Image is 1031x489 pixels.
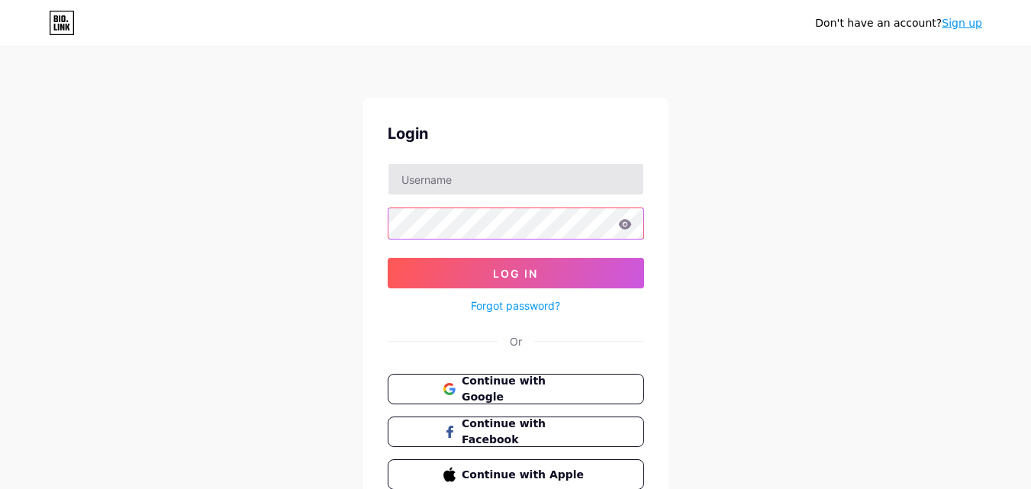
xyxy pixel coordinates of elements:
button: Continue with Google [388,374,644,404]
button: Log In [388,258,644,288]
a: Sign up [942,17,982,29]
div: Login [388,122,644,145]
span: Continue with Google [462,373,588,405]
button: Continue with Facebook [388,417,644,447]
span: Continue with Facebook [462,416,588,448]
div: Don't have an account? [815,15,982,31]
div: Or [510,333,522,349]
span: Continue with Apple [462,467,588,483]
input: Username [388,164,643,195]
span: Log In [493,267,538,280]
a: Forgot password? [471,298,560,314]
